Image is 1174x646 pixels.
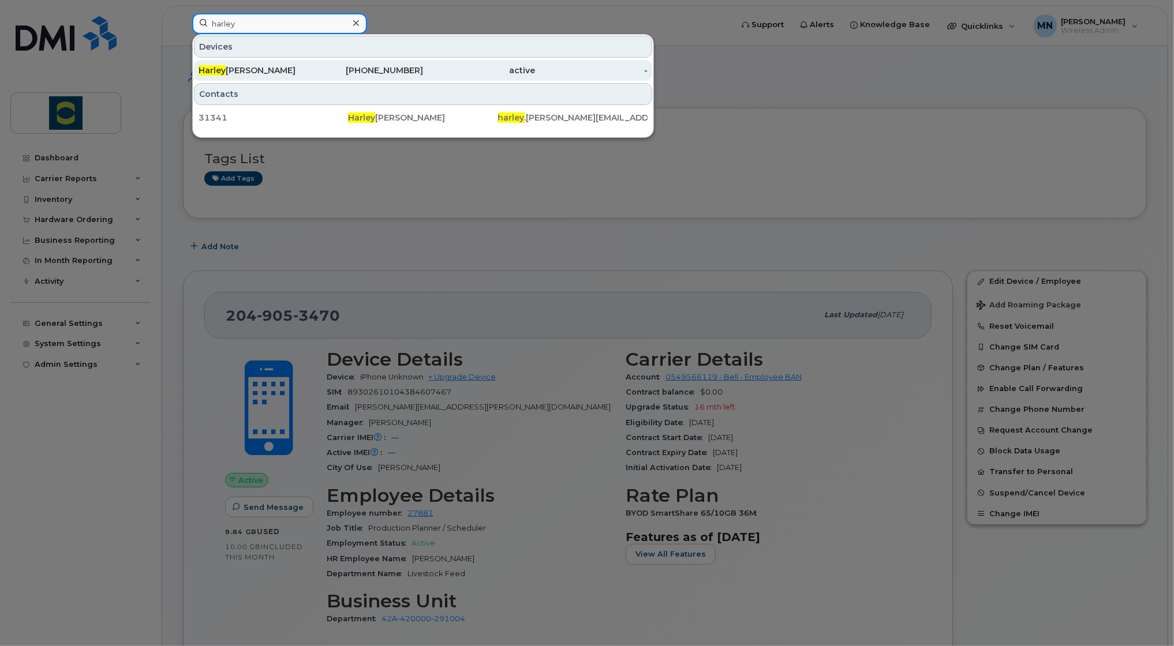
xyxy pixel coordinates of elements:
[348,112,498,123] div: [PERSON_NAME]
[194,107,652,128] a: 31341Harley[PERSON_NAME]harley.[PERSON_NAME][EMAIL_ADDRESS][DOMAIN_NAME]
[194,60,652,81] a: Harley[PERSON_NAME][PHONE_NUMBER]active-
[536,65,648,76] div: -
[423,65,536,76] div: active
[194,83,652,105] div: Contacts
[194,36,652,58] div: Devices
[348,112,375,123] span: Harley
[498,112,525,123] span: harley
[199,65,311,76] div: [PERSON_NAME]
[498,112,648,123] div: .[PERSON_NAME][EMAIL_ADDRESS][DOMAIN_NAME]
[311,65,424,76] div: [PHONE_NUMBER]
[199,65,226,76] span: Harley
[199,112,348,123] div: 31341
